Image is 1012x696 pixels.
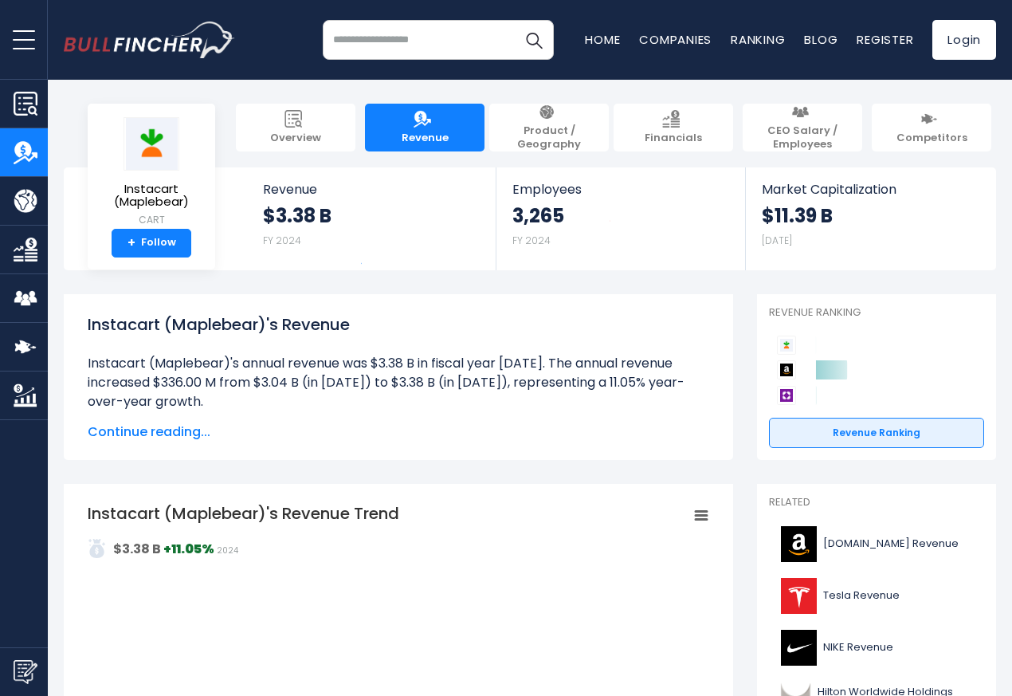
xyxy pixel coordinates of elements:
[769,522,984,566] a: [DOMAIN_NAME] Revenue
[751,124,854,151] span: CEO Salary / Employees
[777,386,796,405] img: Wayfair competitors logo
[88,539,107,558] img: addasd
[777,336,796,355] img: Instacart (Maplebear) competitors logo
[64,22,235,58] a: Go to homepage
[645,132,702,145] span: Financials
[512,182,728,197] span: Employees
[857,31,913,48] a: Register
[762,203,833,228] strong: $11.39 B
[614,104,733,151] a: Financials
[769,496,984,509] p: Related
[100,213,202,227] small: CART
[508,627,537,639] text: $3.04 B
[88,354,709,411] li: Instacart (Maplebear)'s annual revenue was $3.38 B in fiscal year [DATE]. The annual revenue incr...
[263,182,481,197] span: Revenue
[263,203,331,228] strong: $3.38 B
[88,313,709,336] h1: Instacart (Maplebear)'s Revenue
[762,182,979,197] span: Market Capitalization
[769,418,984,448] a: Revenue Ranking
[514,20,554,60] button: Search
[64,22,235,58] img: bullfincher logo
[402,132,449,145] span: Revenue
[217,545,238,556] span: 2024
[382,657,414,669] text: $2.55 B
[163,540,214,558] strong: +11.05%
[113,540,161,558] strong: $3.38 B
[777,360,796,379] img: Amazon.com competitors logo
[496,167,744,270] a: Employees 3,265 FY 2024
[639,31,712,48] a: Companies
[88,502,399,525] tspan: Instacart (Maplebear)'s Revenue Trend
[804,31,837,48] a: Blog
[100,183,202,209] span: Instacart (Maplebear)
[743,104,862,151] a: CEO Salary / Employees
[489,104,609,151] a: Product / Geography
[779,630,818,666] img: NKE logo
[731,31,785,48] a: Ranking
[88,423,709,442] span: Continue reading...
[769,306,984,320] p: Revenue Ranking
[365,104,484,151] a: Revenue
[512,234,551,247] small: FY 2024
[270,132,321,145] span: Overview
[236,104,355,151] a: Overview
[769,626,984,670] a: NIKE Revenue
[746,167,994,270] a: Market Capitalization $11.39 B [DATE]
[100,116,203,229] a: Instacart (Maplebear) CART
[263,234,301,247] small: FY 2024
[112,229,191,258] a: +Follow
[932,20,996,60] a: Login
[762,234,792,247] small: [DATE]
[127,236,135,250] strong: +
[247,167,496,270] a: Revenue $3.38 B FY 2024
[585,31,620,48] a: Home
[779,526,818,562] img: AMZN logo
[632,605,661,617] text: $3.38 B
[769,574,984,618] a: Tesla Revenue
[497,124,601,151] span: Product / Geography
[896,132,967,145] span: Competitors
[512,203,564,228] strong: 3,265
[779,578,818,614] img: TSLA logo
[872,104,991,151] a: Competitors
